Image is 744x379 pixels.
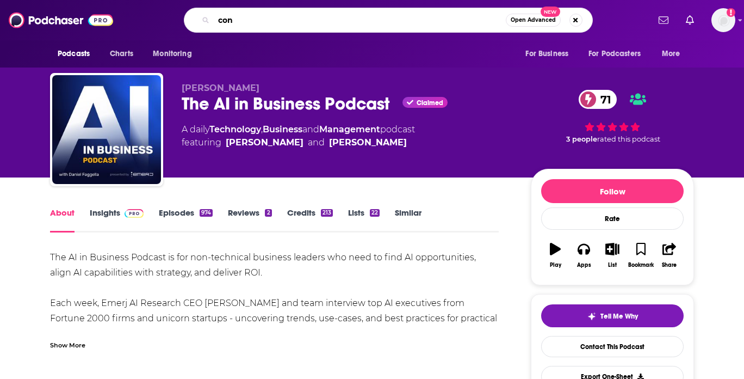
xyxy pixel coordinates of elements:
[506,14,561,27] button: Open AdvancedNew
[541,236,569,275] button: Play
[209,124,261,135] a: Technology
[302,124,319,135] span: and
[348,207,380,233] a: Lists22
[511,17,556,23] span: Open Advanced
[50,207,75,233] a: About
[370,209,380,217] div: 22
[321,209,333,217] div: 213
[711,8,735,32] span: Logged in as jdelacruz
[525,46,568,62] span: For Business
[261,124,263,135] span: ,
[518,44,582,64] button: open menu
[577,262,591,268] div: Apps
[581,44,656,64] button: open menu
[654,11,673,29] a: Show notifications dropdown
[600,312,638,321] span: Tell Me Why
[125,209,144,218] img: Podchaser Pro
[214,11,506,29] input: Search podcasts, credits, & more...
[597,135,660,143] span: rated this podcast
[417,100,443,106] span: Claimed
[579,90,617,109] a: 71
[566,135,597,143] span: 3 people
[531,83,694,150] div: 71 3 peoplerated this podcast
[103,44,140,64] a: Charts
[265,209,271,217] div: 2
[145,44,206,64] button: open menu
[159,207,213,233] a: Episodes974
[550,262,561,268] div: Play
[711,8,735,32] button: Show profile menu
[58,46,90,62] span: Podcasts
[50,44,104,64] button: open menu
[319,124,380,135] a: Management
[182,123,415,149] div: A daily podcast
[184,8,593,33] div: Search podcasts, credits, & more...
[200,209,213,217] div: 974
[541,304,684,327] button: tell me why sparkleTell Me Why
[153,46,191,62] span: Monitoring
[541,207,684,230] div: Rate
[541,179,684,203] button: Follow
[711,8,735,32] img: User Profile
[263,124,302,135] a: Business
[541,7,560,17] span: New
[587,312,596,321] img: tell me why sparkle
[598,236,627,275] button: List
[182,83,259,93] span: [PERSON_NAME]
[228,207,271,233] a: Reviews2
[52,75,161,184] img: The AI in Business Podcast
[662,46,680,62] span: More
[654,44,694,64] button: open menu
[588,46,641,62] span: For Podcasters
[681,11,698,29] a: Show notifications dropdown
[569,236,598,275] button: Apps
[287,207,333,233] a: Credits213
[541,336,684,357] a: Contact This Podcast
[308,136,325,149] span: and
[329,136,407,149] a: Matthew DeMello
[628,262,654,268] div: Bookmark
[590,90,617,109] span: 71
[608,262,617,268] div: List
[182,136,415,149] span: featuring
[727,8,735,17] svg: Add a profile image
[627,236,655,275] button: Bookmark
[110,46,133,62] span: Charts
[226,136,303,149] a: Dan Faggella
[662,262,677,268] div: Share
[9,10,113,30] img: Podchaser - Follow, Share and Rate Podcasts
[90,207,144,233] a: InsightsPodchaser Pro
[655,236,684,275] button: Share
[395,207,421,233] a: Similar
